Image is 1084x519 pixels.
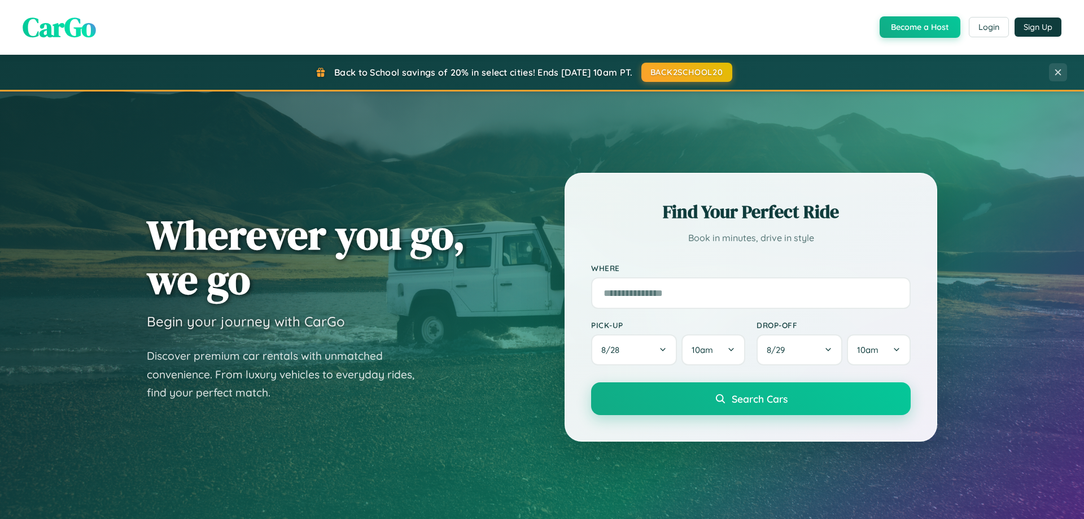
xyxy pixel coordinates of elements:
p: Book in minutes, drive in style [591,230,911,246]
button: BACK2SCHOOL20 [641,63,732,82]
button: 10am [847,334,911,365]
span: Search Cars [732,392,788,405]
h3: Begin your journey with CarGo [147,313,345,330]
span: 10am [857,344,878,355]
button: Sign Up [1015,18,1061,37]
button: Login [969,17,1009,37]
label: Pick-up [591,320,745,330]
p: Discover premium car rentals with unmatched convenience. From luxury vehicles to everyday rides, ... [147,347,429,402]
span: 8 / 28 [601,344,625,355]
span: 8 / 29 [767,344,790,355]
h1: Wherever you go, we go [147,212,465,302]
span: Back to School savings of 20% in select cities! Ends [DATE] 10am PT. [334,67,632,78]
button: 10am [681,334,745,365]
button: 8/28 [591,334,677,365]
button: Search Cars [591,382,911,415]
button: 8/29 [757,334,842,365]
label: Where [591,263,911,273]
button: Become a Host [880,16,960,38]
label: Drop-off [757,320,911,330]
h2: Find Your Perfect Ride [591,199,911,224]
span: 10am [692,344,713,355]
span: CarGo [23,8,96,46]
